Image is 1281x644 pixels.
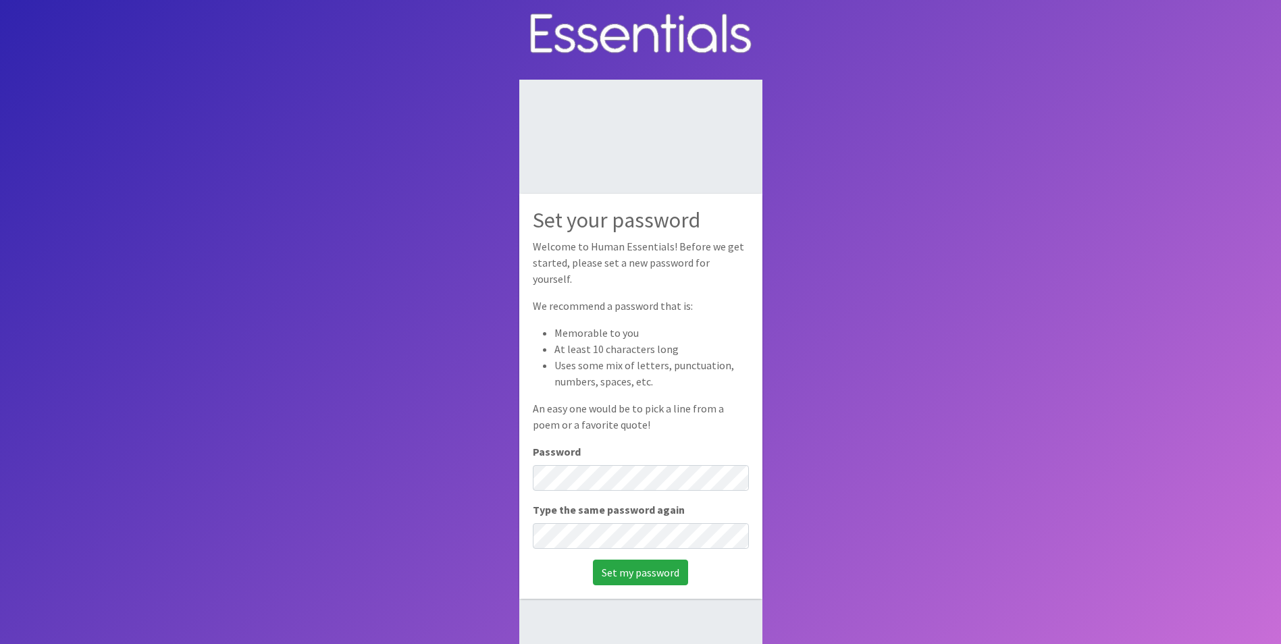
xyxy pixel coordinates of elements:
li: At least 10 characters long [554,341,749,357]
p: Welcome to Human Essentials! Before we get started, please set a new password for yourself. [533,238,749,287]
p: We recommend a password that is: [533,298,749,314]
input: Set my password [593,560,688,585]
p: An easy one would be to pick a line from a poem or a favorite quote! [533,400,749,433]
h2: Set your password [533,207,749,233]
label: Type the same password again [533,502,685,518]
li: Memorable to you [554,325,749,341]
li: Uses some mix of letters, punctuation, numbers, spaces, etc. [554,357,749,390]
label: Password [533,444,581,460]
